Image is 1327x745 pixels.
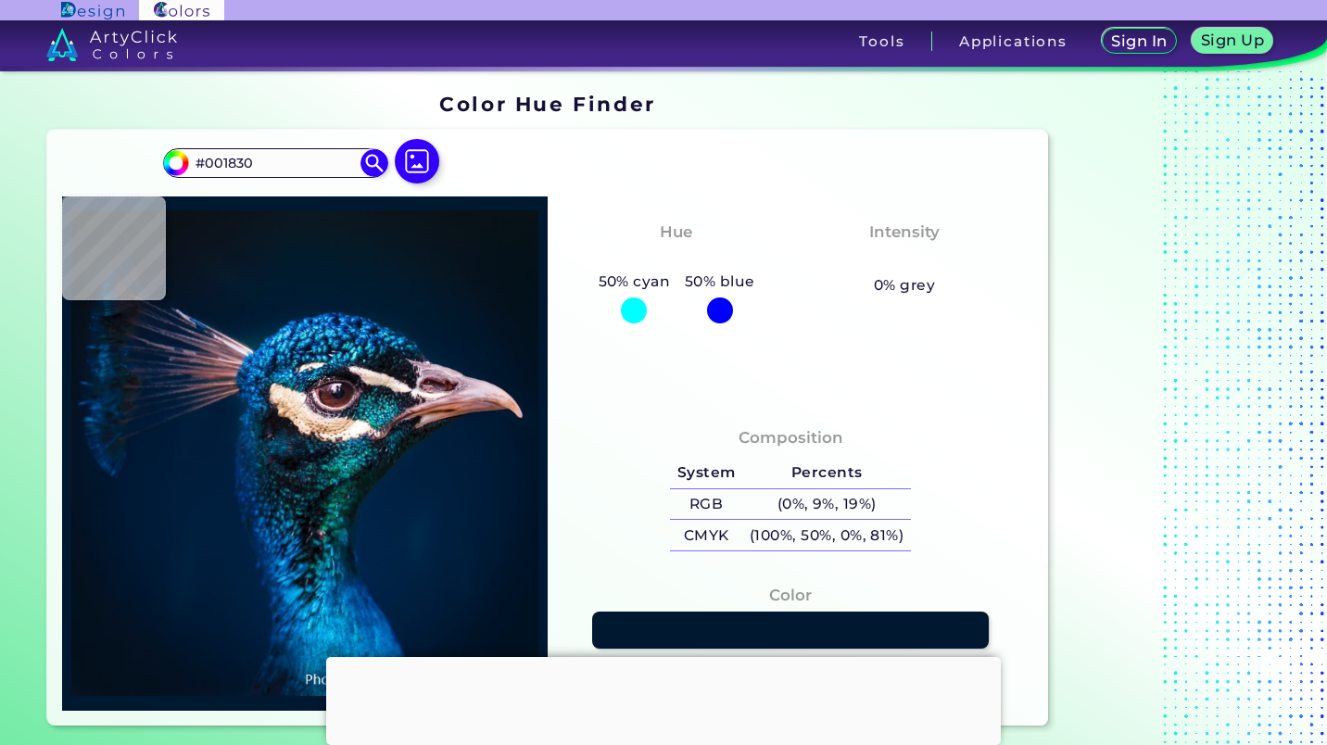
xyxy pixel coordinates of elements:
[670,489,742,520] h5: RGB
[326,657,1001,740] iframe: Advertisement
[959,34,1068,48] h3: Applications
[742,520,911,550] h5: (100%, 50%, 0%, 81%)
[769,582,812,609] h4: Color
[189,150,361,175] input: type color..
[439,90,655,118] h1: Color Hue Finder
[754,655,827,677] h3: #001830
[859,34,904,48] h3: Tools
[360,149,388,177] img: icon search
[677,270,762,294] h5: 50% blue
[1202,33,1262,48] h5: Sign Up
[742,489,911,520] h5: (0%, 9%, 19%)
[591,270,677,294] h5: 50% cyan
[61,2,123,19] img: ArtyClick Design logo
[869,219,940,246] h4: Intensity
[46,28,177,61] img: logo_artyclick_colors_white.svg
[742,458,911,488] h5: Percents
[865,248,945,271] h3: Vibrant
[1103,29,1175,54] a: Sign In
[670,458,742,488] h5: System
[624,248,728,271] h3: Cyan-Blue
[1194,29,1271,54] a: Sign Up
[1113,34,1167,49] h5: Sign In
[739,424,843,451] h4: Composition
[71,206,538,701] img: img_pavlin.jpg
[395,139,439,183] img: icon picture
[670,520,742,550] h5: CMYK
[874,273,935,297] h5: 0% grey
[1055,86,1287,733] iframe: Advertisement
[660,219,692,246] h4: Hue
